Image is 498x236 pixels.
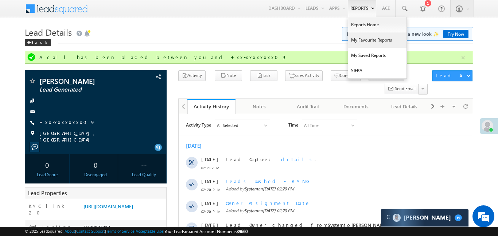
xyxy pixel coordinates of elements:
[241,102,277,111] div: Notes
[215,70,242,81] button: Note
[47,71,262,78] span: Added by on
[164,229,248,234] span: Your Leadsquared Account Number is
[23,138,44,144] span: 02:10 PM
[66,94,79,99] span: System
[47,93,262,100] span: Added by on
[47,42,262,49] div: .
[102,42,136,48] span: details
[290,102,326,111] div: Audit Trail
[23,86,39,92] span: [DATE]
[332,99,380,114] a: Documents
[338,102,374,111] div: Documents
[395,85,416,92] span: Send Email
[36,6,91,17] div: All Selected
[7,5,32,16] span: Activity Type
[12,38,31,48] img: d_60004797649_company_0_60004797649
[285,70,323,81] button: Sales Activity
[455,214,462,221] span: 39
[124,158,164,171] div: --
[102,151,136,158] span: details
[27,158,67,171] div: 0
[385,84,419,94] button: Send Email
[23,108,39,114] span: [DATE]
[39,77,127,85] span: [PERSON_NAME]
[7,28,31,35] div: [DATE]
[47,129,97,136] span: Lead Capture:
[347,30,468,38] span: Faster 🚀 Lead Details with a new look ✨
[75,158,116,171] div: 0
[193,103,230,110] div: Activity History
[47,151,262,158] div: .
[39,54,460,61] div: A call has been placed between you and +xx-xxxxxxxx09
[386,102,422,111] div: Lead Details
[27,171,67,178] div: Lead Score
[25,26,72,38] span: Lead Details
[23,160,44,166] span: 01:39 PM
[84,72,116,77] span: [DATE] 02:20 PM
[39,119,95,125] a: +xx-xxxxxxxx09
[39,130,153,143] span: [GEOGRAPHIC_DATA], [GEOGRAPHIC_DATA]
[237,229,248,234] span: 39660
[23,64,39,70] span: [DATE]
[23,94,44,101] span: 02:20 PM
[124,171,164,178] div: Lead Quality
[82,224,166,234] div: EQ29987912
[83,203,133,209] a: [URL][DOMAIN_NAME]
[23,42,39,49] span: [DATE]
[38,8,59,15] div: All Selected
[23,72,44,79] span: 02:20 PM
[9,67,133,177] textarea: Type your message and hit 'Enter'
[380,99,428,114] a: Lead Details
[443,30,468,38] a: Try Now
[75,171,116,178] div: Disengaged
[47,86,132,92] span: Owner Assignment Date
[47,64,132,70] span: Leads pushed - RYNG
[39,86,127,93] span: Lead Generated
[29,203,76,216] label: KYC link 2_0
[284,99,332,114] a: Audit Trail
[47,108,210,120] span: Lead Owner changed from to by through .
[76,229,105,233] a: Contact Support
[38,38,122,48] div: Chat with us now
[84,94,116,99] span: [DATE] 02:20 PM
[149,108,165,114] span: System
[125,8,140,15] div: All Time
[348,63,406,78] a: SIERA
[23,129,39,136] span: [DATE]
[103,114,139,120] span: Automation
[250,70,277,81] button: Task
[102,129,136,136] span: details
[25,228,248,235] span: © 2025 LeadSquared | | | | |
[47,42,97,48] span: Lead Capture:
[47,108,210,120] span: [PERSON_NAME] .d
[106,229,135,233] a: Terms of Service
[25,39,51,46] div: Back
[436,72,467,79] div: Lead Actions
[187,99,236,114] a: Activity History
[47,151,97,158] span: Lead Capture:
[136,229,163,233] a: Acceptable Use
[62,114,78,120] span: System
[385,214,391,220] img: carter-drag
[99,183,132,193] em: Start Chat
[381,209,469,227] div: carter-dragCarter[PERSON_NAME]39
[66,72,79,77] span: System
[331,70,361,81] button: Converse
[348,48,406,63] a: My Saved Reports
[348,17,406,32] a: Reports Home
[348,32,406,48] a: My Favourite Reports
[23,116,44,123] span: 02:20 PM
[23,50,44,57] span: 02:21 PM
[236,99,284,114] a: Notes
[432,70,472,81] button: Lead Actions
[65,229,75,233] a: About
[178,70,206,81] button: Activity
[23,151,39,158] span: [DATE]
[25,39,54,45] a: Back
[47,129,262,136] div: .
[120,4,137,21] div: Minimize live chat window
[110,5,120,16] span: Time
[28,189,67,197] span: Lead Properties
